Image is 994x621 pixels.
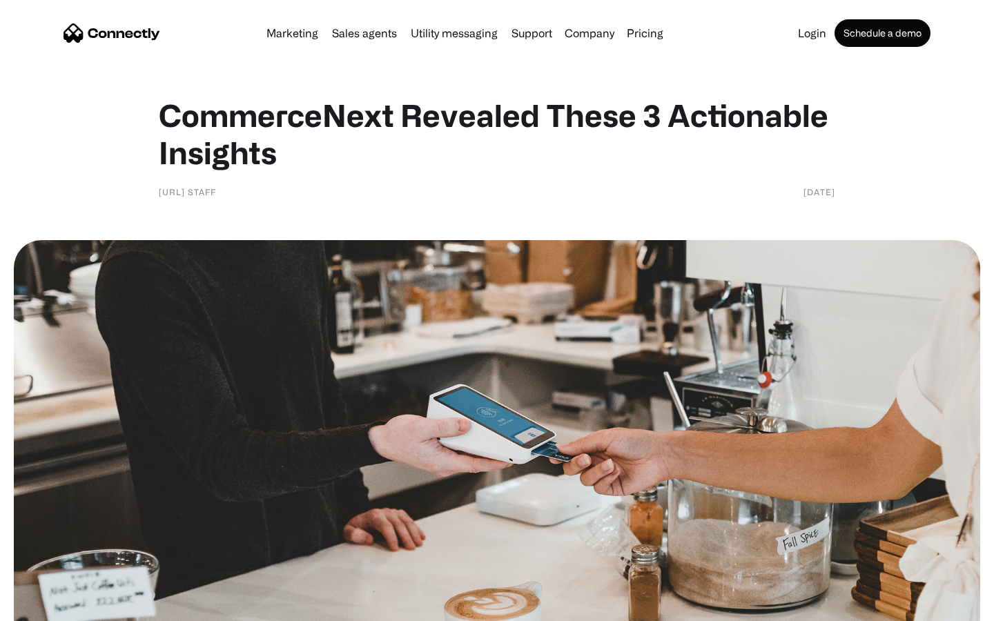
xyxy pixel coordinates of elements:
[327,28,402,39] a: Sales agents
[14,597,83,616] aside: Language selected: English
[792,28,832,39] a: Login
[835,19,930,47] a: Schedule a demo
[261,28,324,39] a: Marketing
[565,23,614,43] div: Company
[159,97,835,171] h1: CommerceNext Revealed These 3 Actionable Insights
[159,185,216,199] div: [URL] Staff
[803,185,835,199] div: [DATE]
[506,28,558,39] a: Support
[405,28,503,39] a: Utility messaging
[28,597,83,616] ul: Language list
[621,28,669,39] a: Pricing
